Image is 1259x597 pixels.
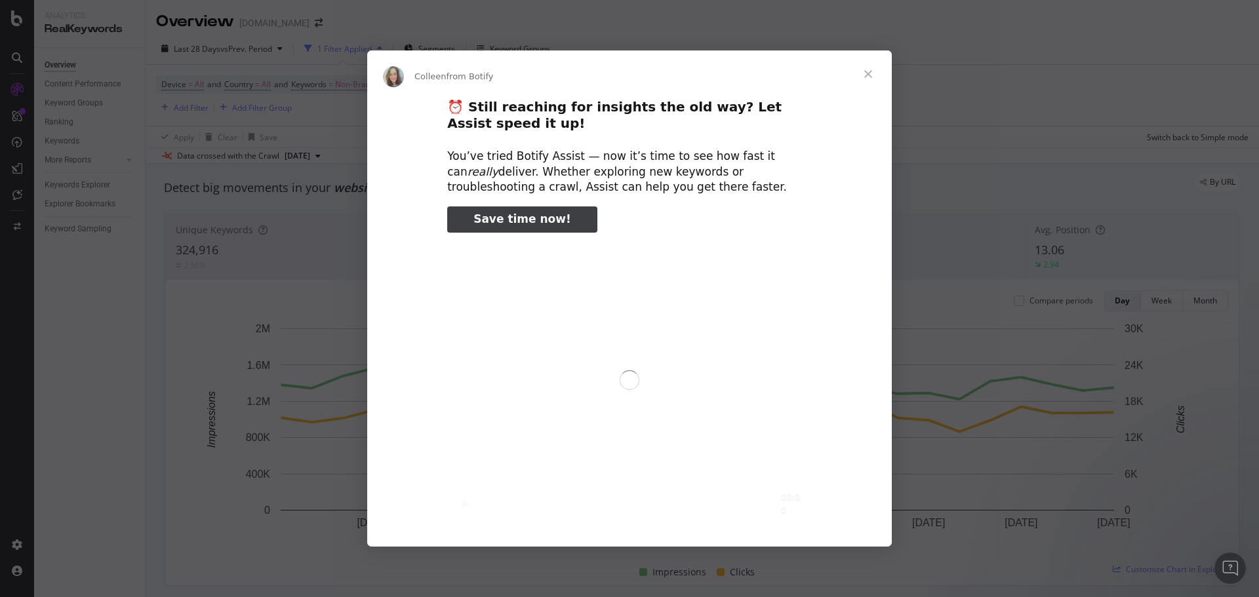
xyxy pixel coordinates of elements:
[447,98,812,139] h2: ⏰ Still reaching for insights the old way? Let Assist speed it up!
[383,66,404,87] img: Profile image for Colleen
[447,149,812,195] div: You’ve tried Botify Assist — now it’s time to see how fast it can deliver. Whether exploring new ...
[414,71,447,81] span: Colleen
[781,491,804,516] div: 00:00
[473,212,571,225] span: Save time now!
[447,206,597,233] a: Save time now!
[458,496,473,512] svg: Play
[468,165,498,178] i: really
[447,71,494,81] span: from Botify
[479,503,776,505] input: Seek video
[845,50,892,98] span: Close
